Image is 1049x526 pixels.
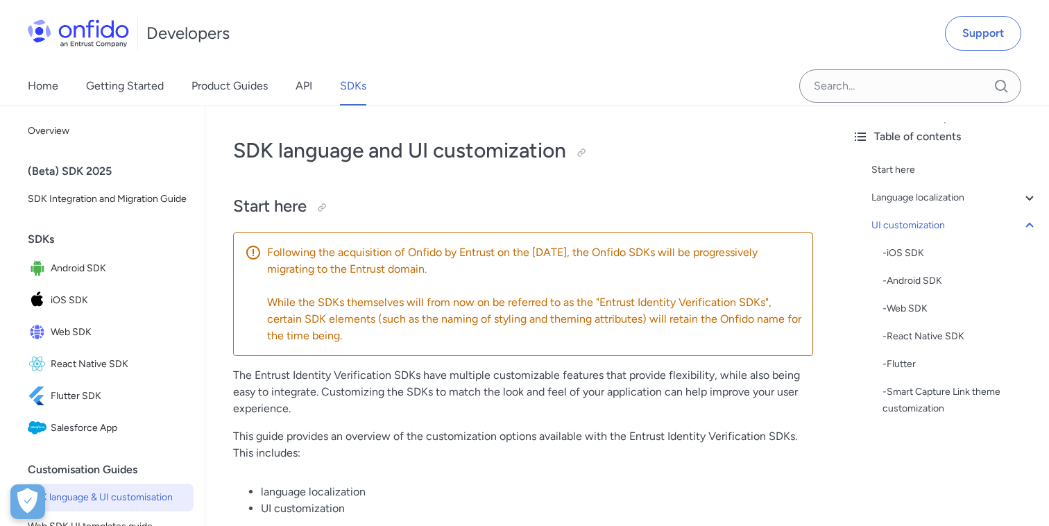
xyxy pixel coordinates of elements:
[86,67,164,105] a: Getting Started
[22,317,194,348] a: IconWeb SDKWeb SDK
[10,484,45,519] div: Cookie Preferences
[882,300,1038,317] a: -Web SDK
[882,245,1038,262] a: -iOS SDK
[28,259,51,278] img: IconAndroid SDK
[799,69,1021,103] input: Onfido search input field
[28,19,129,47] img: Onfido Logo
[28,323,51,342] img: IconWeb SDK
[28,355,51,374] img: IconReact Native SDK
[882,328,1038,345] div: - React Native SDK
[261,500,813,517] li: UI customization
[871,189,1038,206] a: Language localization
[22,349,194,380] a: IconReact Native SDKReact Native SDK
[22,285,194,316] a: IconiOS SDKiOS SDK
[945,16,1021,51] a: Support
[882,273,1038,289] div: - Android SDK
[28,456,199,484] div: Customisation Guides
[28,418,51,438] img: IconSalesforce App
[28,67,58,105] a: Home
[882,356,1038,373] div: - Flutter
[882,384,1038,417] div: - Smart Capture Link theme customization
[51,259,188,278] span: Android SDK
[871,217,1038,234] a: UI customization
[28,158,199,185] div: (Beta) SDK 2025
[191,67,268,105] a: Product Guides
[871,162,1038,178] a: Start here
[28,226,199,253] div: SDKs
[882,273,1038,289] a: -Android SDK
[882,328,1038,345] a: -React Native SDK
[882,245,1038,262] div: - iOS SDK
[233,137,813,164] h1: SDK language and UI customization
[852,128,1038,145] div: Table of contents
[28,291,51,310] img: IconiOS SDK
[296,67,312,105] a: API
[22,413,194,443] a: IconSalesforce AppSalesforce App
[233,195,813,219] h2: Start here
[882,356,1038,373] a: -Flutter
[22,484,194,511] a: SDK language & UI customisation
[22,253,194,284] a: IconAndroid SDKAndroid SDK
[51,323,188,342] span: Web SDK
[882,384,1038,417] a: -Smart Capture Link theme customization
[340,67,366,105] a: SDKs
[51,355,188,374] span: React Native SDK
[233,428,813,461] p: This guide provides an overview of the customization options available with the Entrust Identity ...
[28,387,51,406] img: IconFlutter SDK
[51,418,188,438] span: Salesforce App
[22,381,194,412] a: IconFlutter SDKFlutter SDK
[51,387,188,406] span: Flutter SDK
[882,300,1038,317] div: - Web SDK
[146,22,230,44] h1: Developers
[233,367,813,417] p: The Entrust Identity Verification SDKs have multiple customizable features that provide flexibili...
[28,191,188,207] span: SDK Integration and Migration Guide
[28,489,188,506] span: SDK language & UI customisation
[267,244,801,278] p: Following the acquisition of Onfido by Entrust on the [DATE], the Onfido SDKs will be progressive...
[28,123,188,139] span: Overview
[22,117,194,145] a: Overview
[261,484,813,500] li: language localization
[10,484,45,519] button: Open Preferences
[22,185,194,213] a: SDK Integration and Migration Guide
[51,291,188,310] span: iOS SDK
[267,294,801,344] p: While the SDKs themselves will from now on be referred to as the "Entrust Identity Verification S...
